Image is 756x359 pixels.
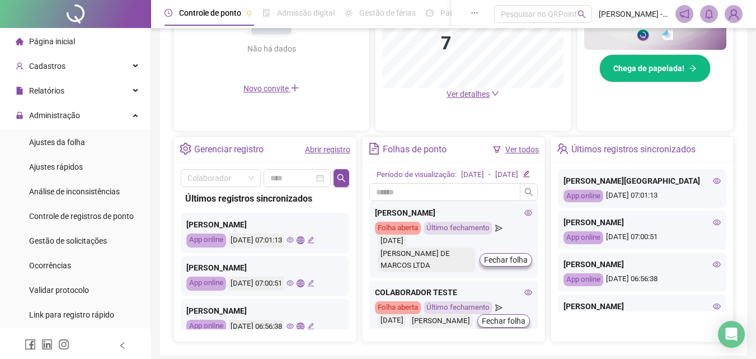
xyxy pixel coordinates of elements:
div: [PERSON_NAME] [564,216,721,229]
a: Abrir registro [305,145,350,154]
div: [PERSON_NAME] [375,207,532,219]
span: eye [713,302,721,310]
span: left [119,342,126,349]
span: edit [307,279,314,287]
span: file-done [262,9,270,17]
span: global [297,236,304,244]
div: Último fechamento [424,222,492,235]
span: down [491,90,499,97]
span: Cadastros [29,62,65,71]
div: Não há dados [220,43,323,55]
span: Chega de papelada! [613,62,684,74]
span: eye [524,288,532,296]
span: eye [287,236,294,244]
span: Página inicial [29,37,75,46]
span: eye [713,177,721,185]
span: setting [180,143,191,155]
div: App online [564,190,603,203]
div: [PERSON_NAME] [186,305,344,317]
div: [DATE] [461,169,484,181]
div: App online [564,273,603,286]
span: Ajustes da folha [29,138,85,147]
img: 83557 [725,6,742,22]
span: eye [524,209,532,217]
div: Folha aberta [375,222,421,235]
div: Folha aberta [375,301,421,314]
span: pushpin [246,10,252,17]
button: Fechar folha [477,314,530,328]
button: Fechar folha [480,253,532,267]
div: [DATE] 07:00:51 [564,231,721,244]
div: App online [186,234,226,248]
span: lock [16,111,24,119]
span: search [337,174,346,183]
span: facebook [25,339,36,350]
span: Controle de ponto [179,8,241,17]
span: global [297,323,304,330]
div: [PERSON_NAME] [564,258,721,271]
span: eye [713,218,721,226]
div: Últimos registros sincronizados [185,192,345,206]
span: Ver detalhes [447,90,490,99]
span: Fechar folha [482,315,525,327]
div: App online [186,320,226,334]
span: Fechar folha [484,254,528,266]
span: notification [679,9,689,19]
span: search [524,188,533,197]
div: [DATE] 07:01:13 [229,234,284,248]
span: file [16,87,24,95]
span: Análise de inconsistências [29,187,120,196]
span: plus [290,83,299,92]
span: eye [287,279,294,287]
span: edit [307,323,314,330]
span: Painel do DP [440,8,484,17]
span: dashboard [426,9,434,17]
span: Administração [29,111,80,120]
span: instagram [58,339,69,350]
span: filter [493,146,501,153]
span: ellipsis [471,9,478,17]
span: bell [704,9,714,19]
div: Último fechamento [424,301,492,314]
span: eye [287,323,294,330]
span: Ocorrências [29,261,71,270]
div: [DATE] 06:56:38 [564,273,721,286]
div: - [489,169,491,181]
span: edit [307,236,314,244]
span: global [297,279,304,287]
span: Admissão digital [277,8,335,17]
div: [DATE] 07:01:13 [564,190,721,203]
div: [DATE] [378,314,406,328]
div: [DATE] 07:00:51 [229,277,284,291]
div: Período de visualização: [377,169,457,181]
span: Novo convite [243,84,299,93]
div: App online [186,277,226,291]
span: Ajustes rápidos [29,162,83,171]
div: [PERSON_NAME] [564,300,721,313]
div: [PERSON_NAME][GEOGRAPHIC_DATA] [564,175,721,187]
span: Gestão de solicitações [29,236,107,245]
div: [PERSON_NAME] [409,315,473,328]
div: [DATE] [495,169,518,181]
a: Ver todos [505,145,539,154]
span: search [577,10,586,18]
span: [PERSON_NAME] - [PERSON_NAME] [599,8,669,20]
span: Relatórios [29,86,64,95]
div: Últimos registros sincronizados [571,140,696,159]
span: sun [345,9,353,17]
span: edit [523,170,530,178]
span: user-add [16,62,24,70]
button: Chega de papelada! [599,54,711,82]
span: send [495,222,503,235]
div: Folhas de ponto [383,140,447,159]
div: Gerenciar registro [194,140,264,159]
div: Open Intercom Messenger [718,321,745,348]
div: [PERSON_NAME] [186,218,344,231]
span: Gestão de férias [359,8,416,17]
div: [DATE] [378,235,406,248]
span: team [557,143,569,155]
div: [DATE] 06:56:38 [229,320,284,334]
span: eye [713,260,721,268]
span: Validar protocolo [29,286,89,295]
span: file-text [368,143,380,155]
